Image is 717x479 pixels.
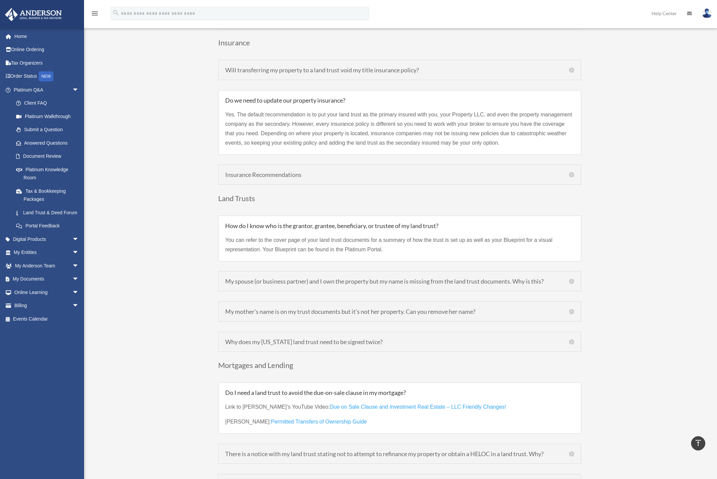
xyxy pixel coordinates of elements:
a: Digital Productsarrow_drop_down [5,232,89,246]
h5: My mother’s name is on my trust documents but it’s not her property. Can you remove her name? [225,308,574,315]
span: arrow_drop_down [72,259,86,273]
p: You can refer to the cover page of your land trust documents for a summary of how the trust is se... [225,235,574,254]
a: vertical_align_top [691,436,705,450]
span: arrow_drop_down [72,83,86,97]
h5: Do we need to update our property insurance? [225,97,574,103]
h5: Insurance Recommendations [225,172,574,178]
a: Billingarrow_drop_down [5,299,89,312]
a: My Entitiesarrow_drop_down [5,246,89,259]
a: Due on Sale Clause and Investment Real Estate – LLC Friendly Changes! [330,404,506,413]
h5: My spouse (or business partner) and I own the property but my name is missing from the land trust... [225,278,574,284]
a: My Documentsarrow_drop_down [5,272,89,286]
a: Tax Organizers [5,56,89,70]
a: Answered Questions [9,136,89,150]
h5: Do I need a land trust to avoid the due-on-sale clause in my mortgage? [225,390,574,396]
a: Home [5,30,89,43]
a: Platinum Walkthrough [9,110,89,123]
h3: Land Trusts [218,195,581,206]
h5: How do I know who is the grantor, grantee, beneficiary, or trustee of my land trust? [225,223,574,229]
a: Permitted Transfers of Ownership Guide [271,419,367,428]
span: arrow_drop_down [72,286,86,299]
img: Anderson Advisors Platinum Portal [3,8,64,21]
span: arrow_drop_down [72,246,86,260]
a: Online Ordering [5,43,89,57]
a: Order StatusNEW [5,70,89,83]
h3: Insurance [218,39,581,50]
p: Yes. The default recommendation is to put your land trust as the primary insured with you, your P... [225,110,574,148]
a: Submit a Question [9,123,89,137]
h3: Mortgages and Lending [218,362,581,372]
a: My Anderson Teamarrow_drop_down [5,259,89,272]
a: Tax & Bookkeeping Packages [9,184,89,206]
div: NEW [39,71,53,81]
h5: Why does my [US_STATE] land trust need to be signed twice? [225,339,574,345]
a: Online Learningarrow_drop_down [5,286,89,299]
a: Land Trust & Deed Forum [9,206,86,219]
span: arrow_drop_down [72,272,86,286]
a: Platinum Q&Aarrow_drop_down [5,83,89,97]
a: menu [91,12,99,17]
img: User Pic [702,8,712,18]
a: Platinum Knowledge Room [9,163,89,184]
i: menu [91,9,99,17]
span: arrow_drop_down [72,232,86,246]
i: vertical_align_top [694,439,702,447]
a: Document Review [9,150,89,163]
h5: Will transferring my property to a land trust void my title insurance policy? [225,67,574,73]
p: [PERSON_NAME]: [225,417,574,427]
p: Link to [PERSON_NAME]’s YouTube Video: [225,402,574,417]
a: Events Calendar [5,312,89,326]
span: arrow_drop_down [72,299,86,313]
h5: There is a notice with my land trust stating not to attempt to refinance my property or obtain a ... [225,451,574,457]
a: Client FAQ [9,97,89,110]
i: search [112,9,120,16]
a: Portal Feedback [9,219,89,233]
